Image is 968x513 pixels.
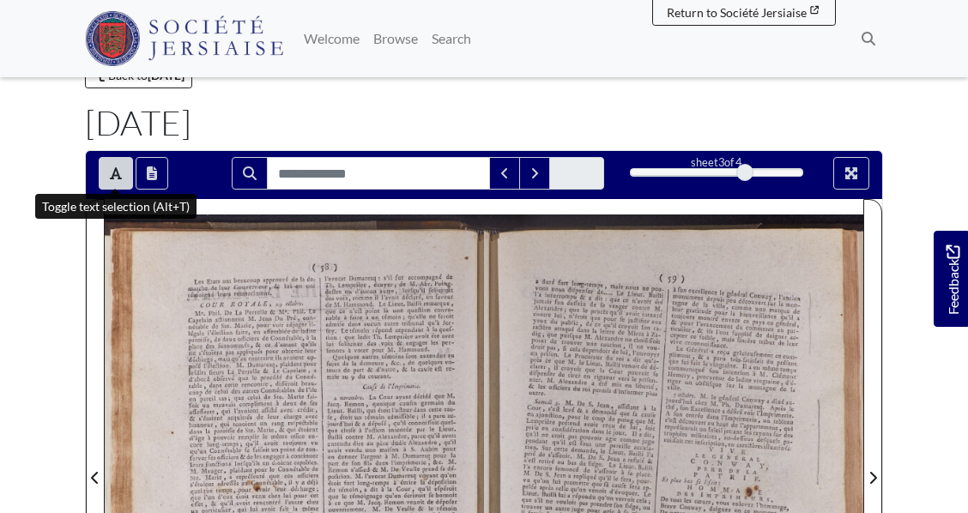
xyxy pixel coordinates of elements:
[99,157,133,190] button: Toggle text selection (Alt+T)
[425,21,478,56] a: Search
[85,7,283,70] a: Société Jersiaise logo
[366,21,425,56] a: Browse
[942,245,963,315] span: Feedback
[489,157,520,190] button: Previous Match
[934,231,968,327] a: Would you like to provide feedback?
[297,21,366,56] a: Welcome
[85,102,883,143] h1: [DATE]
[833,157,869,190] button: Full screen mode
[85,11,283,66] img: Société Jersiaise
[519,157,550,190] button: Next Match
[667,5,807,20] span: Return to Société Jersiaise
[630,154,803,171] div: sheet of 4
[136,157,168,190] button: Open transcription window
[718,155,724,169] span: 3
[232,157,268,190] button: Search
[35,194,197,219] div: Toggle text selection (Alt+T)
[267,157,490,190] input: Search for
